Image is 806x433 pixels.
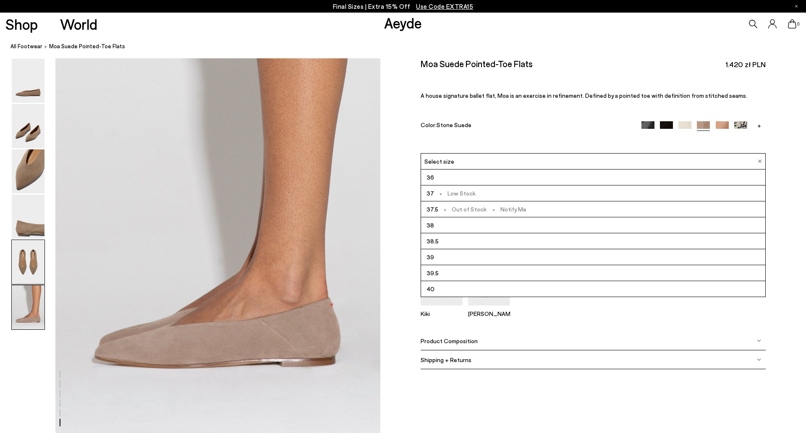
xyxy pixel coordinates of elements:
[427,172,434,183] span: 36
[333,1,474,12] p: Final Sizes | Extra 15% Off
[12,59,44,103] img: Moa Suede Pointed-Toe Flats - Image 1
[12,195,44,239] img: Moa Suede Pointed-Toe Flats - Image 4
[12,104,44,148] img: Moa Suede Pointed-Toe Flats - Image 2
[421,92,747,99] span: A house signature ballet flat, Moa is an exercise in refinement. Defined by a pointed toe with de...
[421,300,463,317] a: Kiki Suede Chelsea Boots Kiki
[427,268,439,278] span: 39.5
[427,188,434,198] span: 37
[49,42,125,51] span: Moa Suede Pointed-Toe Flats
[468,310,510,317] p: [PERSON_NAME]
[427,204,438,214] span: 37.5
[10,42,42,51] a: All Footwear
[12,285,44,329] img: Moa Suede Pointed-Toe Flats - Image 6
[427,220,434,230] span: 38
[60,17,97,31] a: World
[421,310,463,317] p: Kiki
[468,300,510,317] a: Harriet Pointed Ankle Boots [PERSON_NAME]
[438,206,452,213] span: -
[416,3,473,10] span: Navigate to /collections/ss25-final-sizes
[421,58,533,69] h2: Moa Suede Pointed-Toe Flats
[434,190,447,197] span: -
[438,204,526,214] span: Out of Stock Notify Me
[788,19,796,29] a: 0
[434,188,476,198] span: Low Stock
[421,337,478,344] span: Product Composition
[5,17,38,31] a: Shop
[424,157,454,166] span: Select size
[421,121,630,131] div: Color:
[427,236,439,246] span: 38.5
[753,121,766,129] a: +
[12,240,44,284] img: Moa Suede Pointed-Toe Flats - Image 5
[757,339,761,343] img: svg%3E
[487,206,500,213] span: -
[427,284,434,294] span: 40
[12,149,44,193] img: Moa Suede Pointed-Toe Flats - Image 3
[384,14,422,31] a: Aeyde
[427,252,434,262] span: 39
[757,357,761,362] img: svg%3E
[725,59,766,70] span: 1.420 zł PLN
[437,121,471,128] span: Stone Suede
[421,356,471,363] span: Shipping + Returns
[10,35,806,58] nav: breadcrumb
[796,22,801,26] span: 0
